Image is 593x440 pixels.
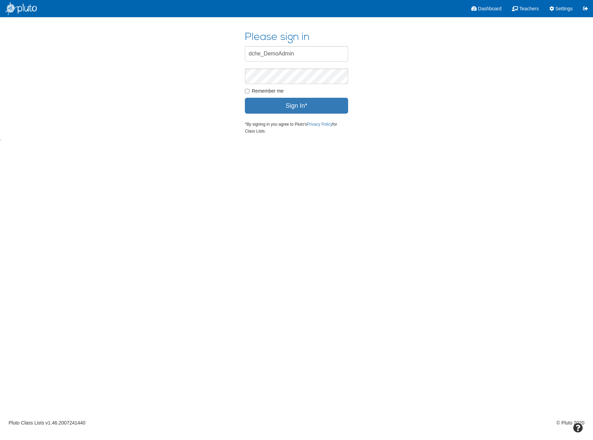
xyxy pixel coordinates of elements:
h2: Please sign in [245,31,348,43]
span: © Pluto 2020 [557,419,584,426]
input: Remember me [245,89,249,93]
label: Remember me [245,87,348,94]
button: Sign In* [245,98,348,114]
small: *By signing in you agree to Pluto's for Class Lists. [245,122,337,134]
img: Pluto [5,2,37,15]
span: Settings [555,6,573,11]
input: User Name [245,46,348,62]
span: Dashboard [478,6,502,11]
a: Privacy Policy [307,122,332,127]
span: Teachers [519,6,539,11]
span: Pluto Class Lists v1.46.2007241440 [9,420,85,426]
span: Sign In* [285,102,307,109]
